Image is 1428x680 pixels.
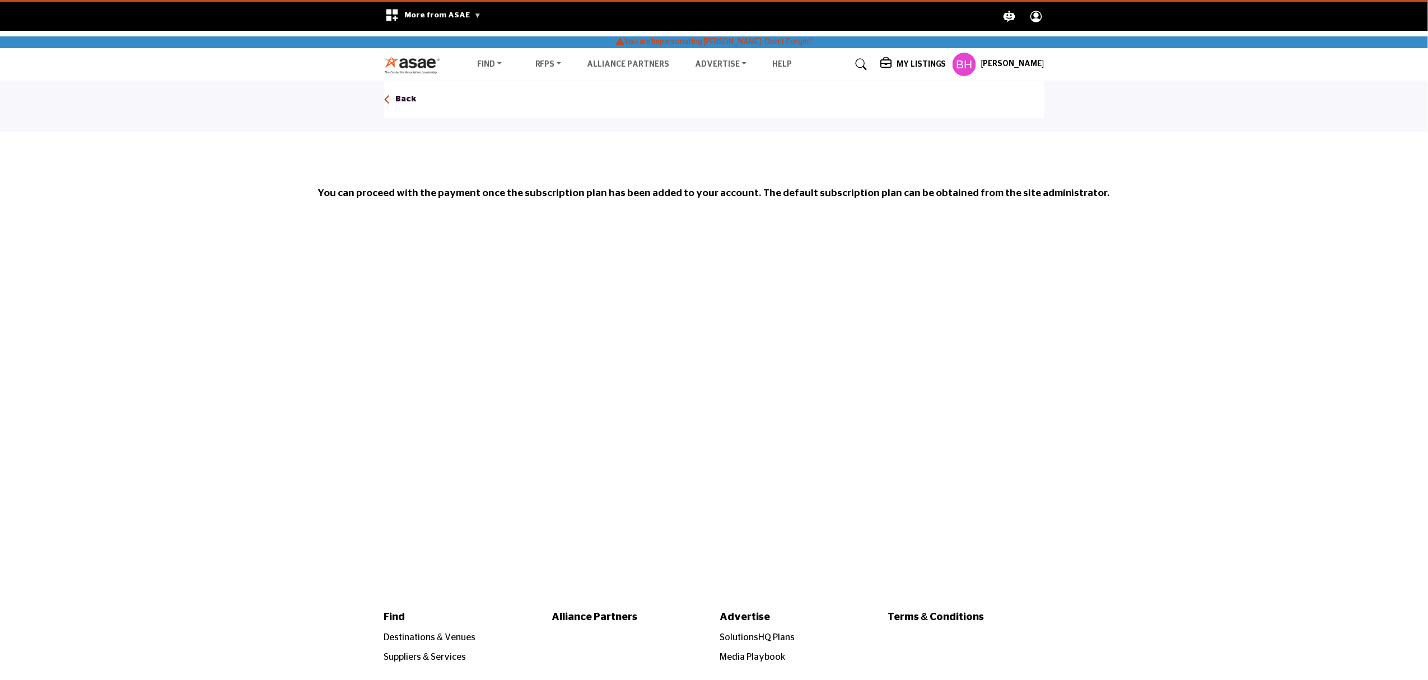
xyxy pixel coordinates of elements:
button: Show hide supplier dropdown [952,52,977,77]
div: More from ASAE [378,2,488,31]
p: Back [396,94,417,105]
a: Search [844,55,874,73]
a: Help [772,60,792,68]
a: Suppliers & Services [384,653,466,662]
a: Destinations & Venues [384,633,476,642]
a: Alliance Partners [552,610,708,625]
h5: My Listings [897,59,946,69]
a: Find [384,610,540,625]
img: Site Logo [384,55,446,74]
a: SolutionsHQ Plans [720,633,795,642]
a: Find [469,57,510,72]
a: Advertise [687,57,754,72]
a: Advertise [720,610,876,625]
div: My Listings [880,58,946,71]
a: RFPs [528,57,570,72]
h5: [PERSON_NAME] [981,59,1044,70]
a: Alliance Partners [587,60,669,68]
span: More from ASAE [404,11,481,19]
a: Terms & Conditions [888,610,1044,625]
a: Media Playbook [720,653,786,662]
